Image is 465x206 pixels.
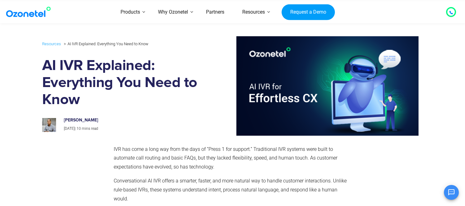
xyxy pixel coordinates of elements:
h1: AI IVR Explained: Everything You Need to Know [42,57,201,108]
a: Products [112,1,149,23]
span: 10 [77,126,81,131]
a: Partners [197,1,233,23]
img: prashanth-kancherla_avatar_1-200x200.jpeg [42,118,56,132]
button: Open chat [444,185,459,200]
li: AI IVR Explained: Everything You Need to Know [62,40,148,48]
a: Resources [233,1,274,23]
a: Why Ozonetel [149,1,197,23]
span: mins read [82,126,98,131]
a: Resources [42,40,61,47]
a: Request a Demo [282,4,335,20]
h6: [PERSON_NAME] [64,118,195,123]
span: [DATE] [64,126,75,131]
p: Conversational AI IVR offers a smarter, faster, and more natural way to handle customer interacti... [114,177,349,203]
p: IVR has come a long way from the days of “Press 1 for support.” Traditional IVR systems were buil... [114,145,349,172]
p: | [64,125,195,132]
